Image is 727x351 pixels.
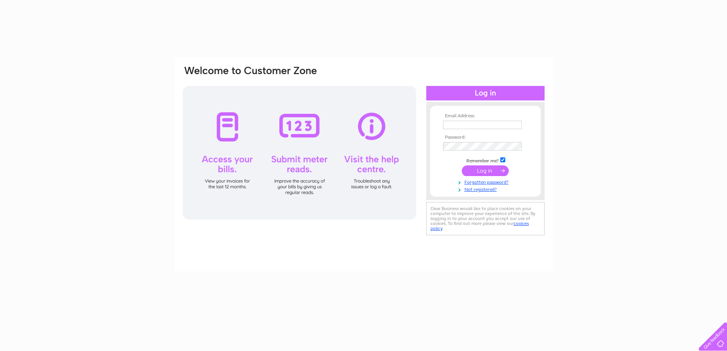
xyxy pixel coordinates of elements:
[441,113,530,119] th: Email Address:
[426,202,545,235] div: Clear Business would like to place cookies on your computer to improve your experience of the sit...
[430,221,529,231] a: cookies policy
[441,135,530,140] th: Password:
[443,185,530,192] a: Not registered?
[462,165,509,176] input: Submit
[441,156,530,164] td: Remember me?
[443,178,530,185] a: Forgotten password?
